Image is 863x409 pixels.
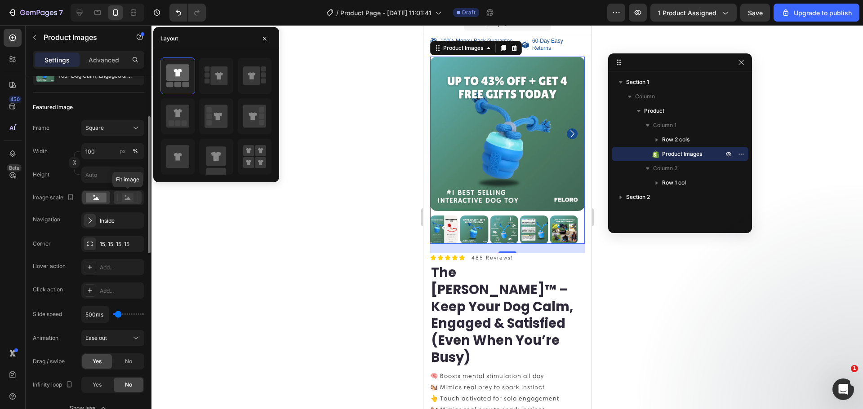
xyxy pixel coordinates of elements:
[125,357,132,365] span: No
[85,334,107,341] span: Ease out
[33,379,75,391] div: Infinity loop
[33,334,58,342] div: Animation
[662,150,702,158] span: Product Images
[117,146,128,157] button: %
[33,310,62,318] div: Slide speed
[9,96,22,103] div: 450
[81,143,144,159] input: px%
[33,215,60,224] div: Navigation
[33,286,63,294] div: Click action
[462,9,476,17] span: Draft
[423,25,592,409] iframe: To enrich screen reader interactions, please activate Accessibility in Grammarly extension settings
[82,306,109,322] input: Auto
[85,124,104,132] span: Square
[120,147,126,155] div: px
[662,178,686,187] span: Row 1 col
[7,164,22,172] div: Beta
[89,55,119,65] p: Advanced
[33,262,66,270] div: Hover action
[169,4,206,22] div: Undo/Redo
[653,164,677,173] span: Column 2
[774,4,859,22] button: Upgrade to publish
[33,357,65,365] div: Drag / swipe
[100,287,142,295] div: Add...
[33,171,49,179] label: Height
[662,135,690,144] span: Row 2 cols
[781,8,852,18] div: Upgrade to publish
[160,35,178,43] div: Layout
[336,8,338,18] span: /
[93,357,102,365] span: Yes
[340,8,431,18] span: Product Page - [DATE] 11:01:41
[93,381,102,389] span: Yes
[100,264,142,272] div: Add...
[650,4,737,22] button: 1 product assigned
[33,192,76,204] div: Image scale
[851,365,858,372] span: 1
[635,92,655,101] span: Column
[44,32,120,43] p: Product Images
[33,147,48,155] label: Width
[81,120,144,136] button: Square
[131,171,137,178] span: px
[33,124,49,132] label: Frame
[626,78,649,87] span: Section 1
[44,55,70,65] p: Settings
[644,106,664,115] span: Product
[33,103,73,111] div: Featured image
[4,4,67,22] button: 7
[100,217,142,225] div: Inside
[748,9,763,17] span: Save
[133,147,138,155] div: %
[59,7,63,18] p: 7
[658,8,716,18] span: 1 product assigned
[100,240,142,248] div: 15, 15, 15, 15
[81,167,144,183] input: px
[626,193,650,202] span: Section 2
[81,330,144,346] button: Ease out
[832,378,854,400] iframe: Intercom live chat
[125,381,132,389] span: No
[653,121,676,130] span: Column 1
[740,4,770,22] button: Save
[33,240,51,248] div: Corner
[130,146,141,157] button: px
